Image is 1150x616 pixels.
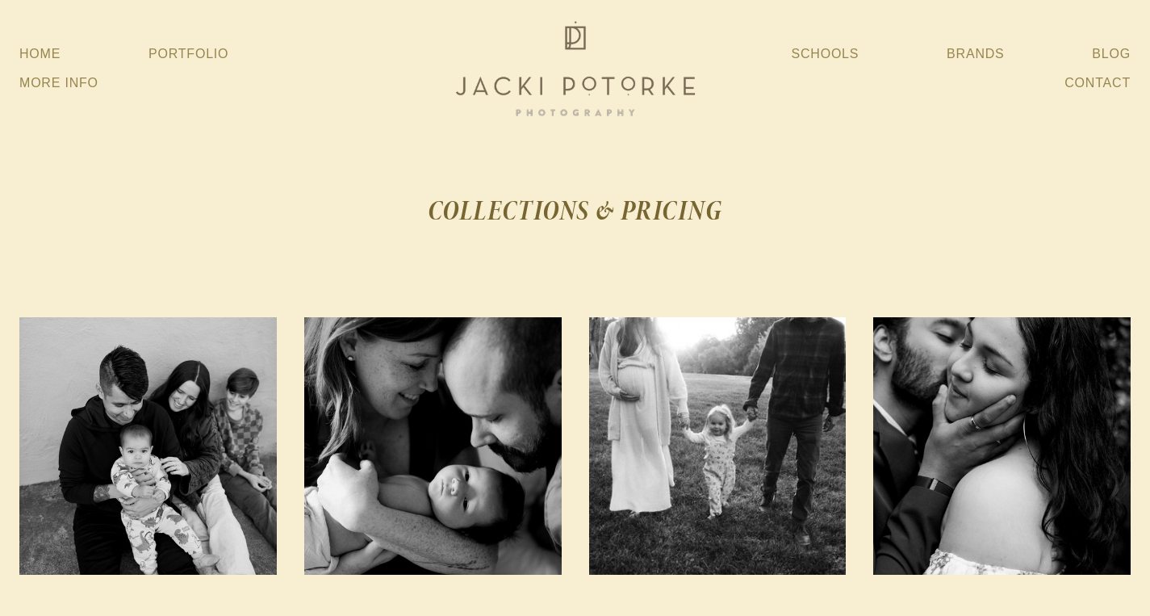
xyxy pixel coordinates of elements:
a: Contact [1064,69,1131,98]
a: Schools [791,40,859,69]
a: Portfolio [148,47,228,61]
a: Blog [1092,40,1131,69]
strong: COLLECTIONS & PRICING [428,191,722,229]
img: Jacki Potorke Sacramento Family Photographer [446,17,705,120]
a: Brands [947,40,1004,69]
a: More Info [19,69,98,98]
a: Home [19,40,61,69]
